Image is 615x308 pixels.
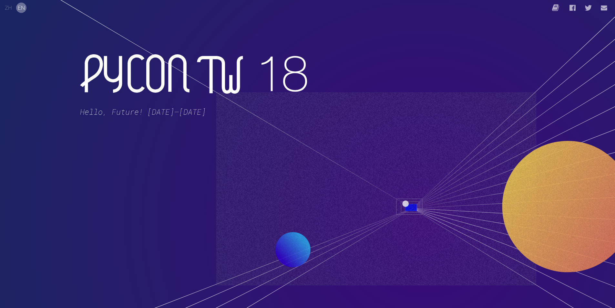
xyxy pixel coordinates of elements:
[147,106,206,118] span: [DATE]–[DATE]
[80,106,143,118] span: Hello, Future!
[16,3,26,13] button: EN
[3,3,14,13] button: ZH
[80,54,308,95] h1: PyCon TW 18
[5,5,12,11] a: ZH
